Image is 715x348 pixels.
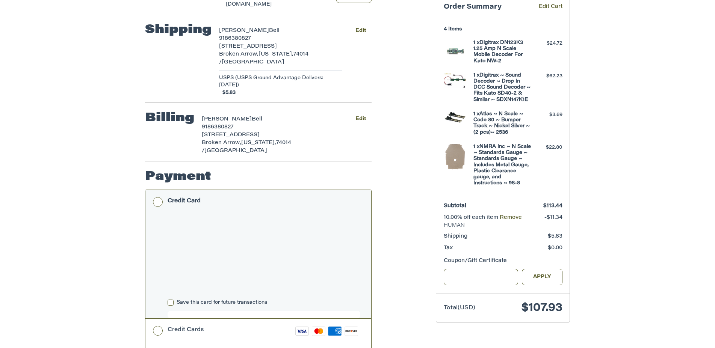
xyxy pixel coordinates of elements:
span: -$11.34 [544,215,562,220]
span: [GEOGRAPHIC_DATA] [204,148,267,154]
h3: 4 Items [444,26,562,32]
button: Edit [349,114,372,125]
div: $3.69 [533,111,562,119]
div: Credit Cards [168,324,204,336]
span: [PERSON_NAME] [202,117,252,122]
span: USPS (USPS Ground Advantage Delivers: [DATE]) [219,74,342,89]
span: $113.44 [543,203,562,209]
span: Total (USD) [444,305,475,311]
span: Broken Arrow, [219,52,258,57]
span: $5.83 [219,89,236,96]
div: $22.80 [533,144,562,151]
h2: Payment [145,169,211,184]
span: 74014 / [202,140,291,154]
span: [STREET_ADDRESS] [219,44,277,49]
span: Shipping [444,234,467,239]
h2: Billing [145,111,194,126]
span: $5.83 [548,234,562,239]
span: [PERSON_NAME] [219,28,269,33]
button: Apply [522,269,562,286]
span: [GEOGRAPHIC_DATA] [222,60,284,65]
div: $24.72 [533,40,562,47]
input: Gift Certificate or Coupon Code [444,269,518,286]
div: $62.23 [533,72,562,80]
span: Tax [444,246,453,251]
h4: 1 x NMRA Inc ~ N Scale ~ Standards Gauge ~ Standards Gauge ~ Includes Metal Gauge, Plastic Cleara... [473,144,531,187]
h4: 1 x Atlas ~ N Scale ~ Code 80 ~ Bumper Track ~ Nickel Silver ~ (2 pcs)~ 2536 [473,111,531,136]
button: Edit [349,25,372,36]
a: Edit Cart [528,3,562,12]
div: Coupon/Gift Certificate [444,257,562,265]
h3: Order Summary [444,3,528,12]
span: [US_STATE], [258,52,293,57]
h4: 1 x Digitrax ~ Sound Decoder ~ Drop In DCC Sound Decoder ~ Fits Kato SD40-2 & Similar ~ SDXN147K1E [473,72,531,103]
span: [STREET_ADDRESS] [202,133,260,138]
span: [US_STATE], [241,140,276,146]
span: Bell [252,117,262,122]
span: $107.93 [522,303,562,314]
label: Save this card for future transactions [168,300,360,306]
div: Credit Card [168,195,201,207]
span: 10.00% off each item [444,215,500,220]
a: Remove [500,215,522,220]
span: Subtotal [444,203,466,209]
iframe: Secure payment input frame [166,214,362,297]
span: 9186380827 [202,125,234,130]
h2: Shipping [145,23,212,38]
span: 9186380827 [219,36,251,41]
span: HUMAN [444,222,562,229]
span: Broken Arrow, [202,140,241,146]
span: $0.00 [548,246,562,251]
h4: 1 x Digitrax DN123K3 1.25 Amp N Scale Mobile Decoder For Kato NW-2 [473,40,531,64]
span: Bell [269,28,280,33]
